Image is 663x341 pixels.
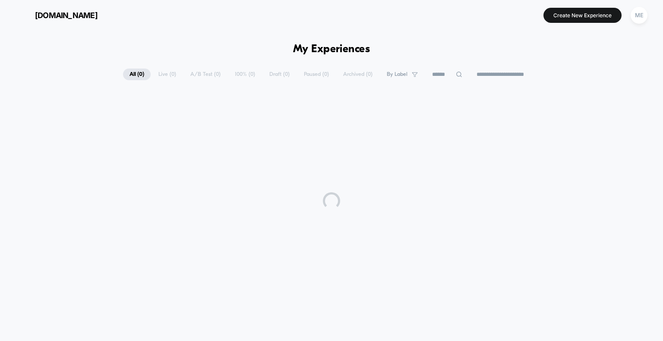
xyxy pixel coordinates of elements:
button: Create New Experience [543,8,622,23]
button: [DOMAIN_NAME] [13,8,100,22]
h1: My Experiences [293,43,370,56]
button: ME [628,6,650,24]
span: [DOMAIN_NAME] [35,11,98,20]
span: All ( 0 ) [123,69,151,80]
div: ME [631,7,647,24]
span: By Label [387,71,407,78]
